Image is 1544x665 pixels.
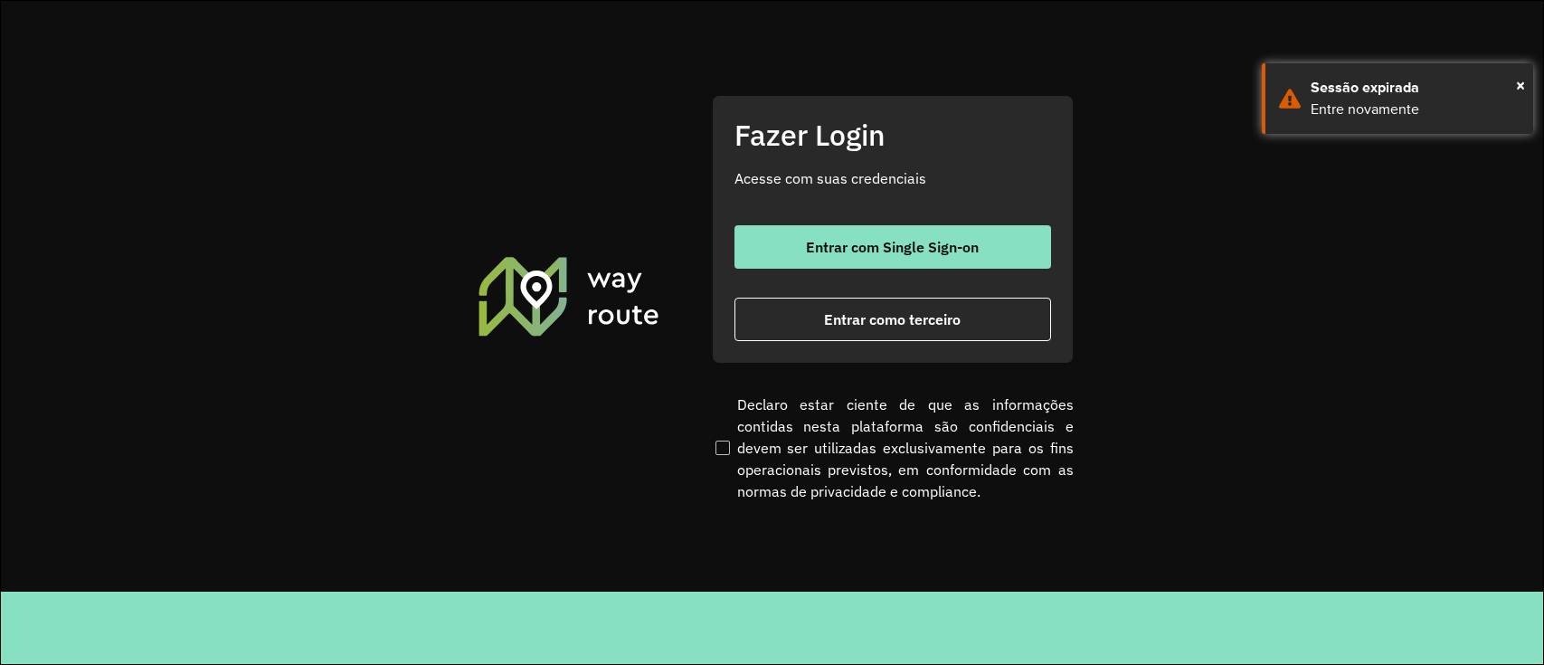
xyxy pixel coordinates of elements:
[734,118,1051,152] h2: Fazer Login
[1516,71,1525,99] span: ×
[824,312,961,327] span: Entrar como terceiro
[712,394,1074,502] label: Declaro estar ciente de que as informações contidas nesta plataforma são confidenciais e devem se...
[1311,99,1520,120] div: Entre novamente
[806,240,979,254] span: Entrar com Single Sign-on
[734,225,1051,269] button: button
[734,167,1051,189] p: Acesse com suas credenciais
[1516,71,1525,99] button: Close
[1311,77,1520,99] div: Sessão expirada
[734,298,1051,341] button: button
[476,254,662,337] img: Roteirizador AmbevTech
